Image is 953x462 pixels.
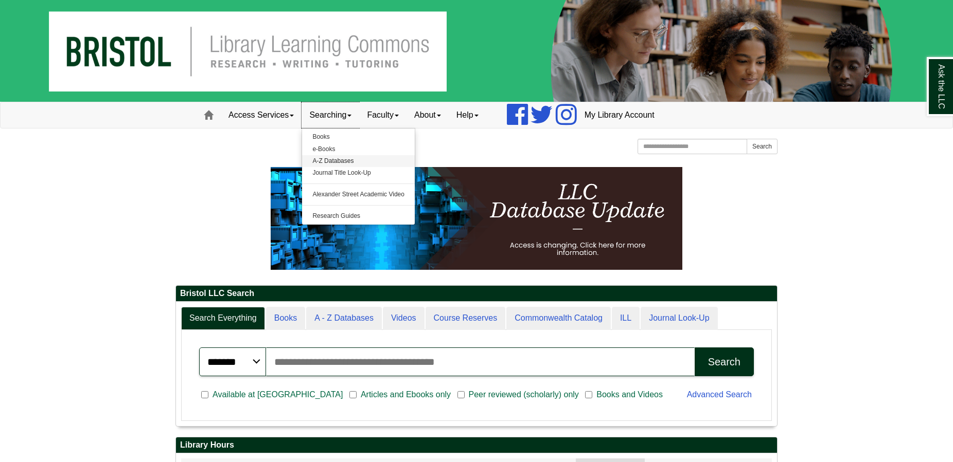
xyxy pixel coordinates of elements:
[201,390,208,399] input: Available at [GEOGRAPHIC_DATA]
[349,390,357,399] input: Articles and Ebooks only
[266,307,305,330] a: Books
[426,307,506,330] a: Course Reserves
[302,210,415,222] a: Research Guides
[302,167,415,179] a: Journal Title Look-Up
[181,307,265,330] a: Search Everything
[383,307,425,330] a: Videos
[641,307,717,330] a: Journal Look-Up
[747,139,778,154] button: Search
[359,102,407,128] a: Faculty
[612,307,640,330] a: ILL
[302,155,415,167] a: A-Z Databases
[506,307,611,330] a: Commonwealth Catalog
[357,389,455,401] span: Articles and Ebooks only
[176,437,777,453] h2: Library Hours
[407,102,449,128] a: About
[577,102,662,128] a: My Library Account
[457,390,465,399] input: Peer reviewed (scholarly) only
[176,286,777,302] h2: Bristol LLC Search
[302,102,359,128] a: Searching
[221,102,302,128] a: Access Services
[271,167,682,270] img: HTML tutorial
[306,307,382,330] a: A - Z Databases
[695,347,754,376] button: Search
[708,356,740,368] div: Search
[687,390,752,399] a: Advanced Search
[302,189,415,200] a: Alexander Street Academic Video
[208,389,347,401] span: Available at [GEOGRAPHIC_DATA]
[302,131,415,143] a: Books
[302,143,415,155] a: e-Books
[592,389,667,401] span: Books and Videos
[585,390,592,399] input: Books and Videos
[465,389,583,401] span: Peer reviewed (scholarly) only
[449,102,486,128] a: Help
